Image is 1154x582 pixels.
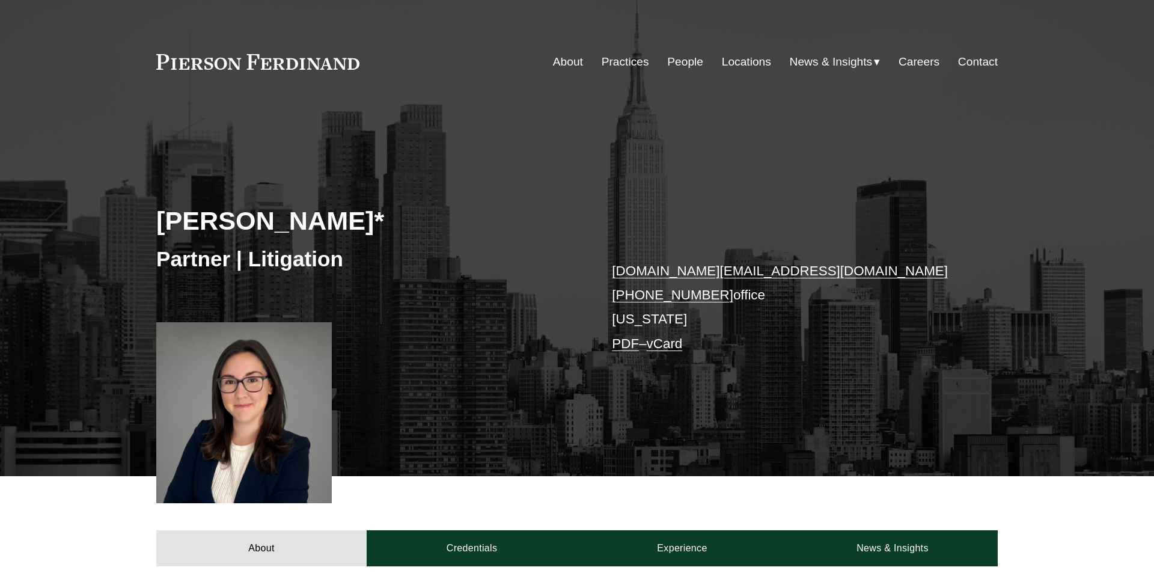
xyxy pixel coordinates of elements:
a: Credentials [367,530,577,566]
a: vCard [647,336,683,351]
a: folder dropdown [790,51,881,73]
a: Contact [958,51,998,73]
p: office [US_STATE] – [612,259,962,356]
a: Careers [899,51,939,73]
a: Practices [602,51,649,73]
span: News & Insights [790,52,873,73]
a: PDF [612,336,639,351]
a: News & Insights [787,530,998,566]
a: About [553,51,583,73]
a: Locations [722,51,771,73]
a: [DOMAIN_NAME][EMAIL_ADDRESS][DOMAIN_NAME] [612,263,948,278]
a: Experience [577,530,787,566]
a: People [667,51,703,73]
a: [PHONE_NUMBER] [612,287,733,302]
a: About [156,530,367,566]
h3: Partner | Litigation [156,246,577,272]
h2: [PERSON_NAME]* [156,205,577,236]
